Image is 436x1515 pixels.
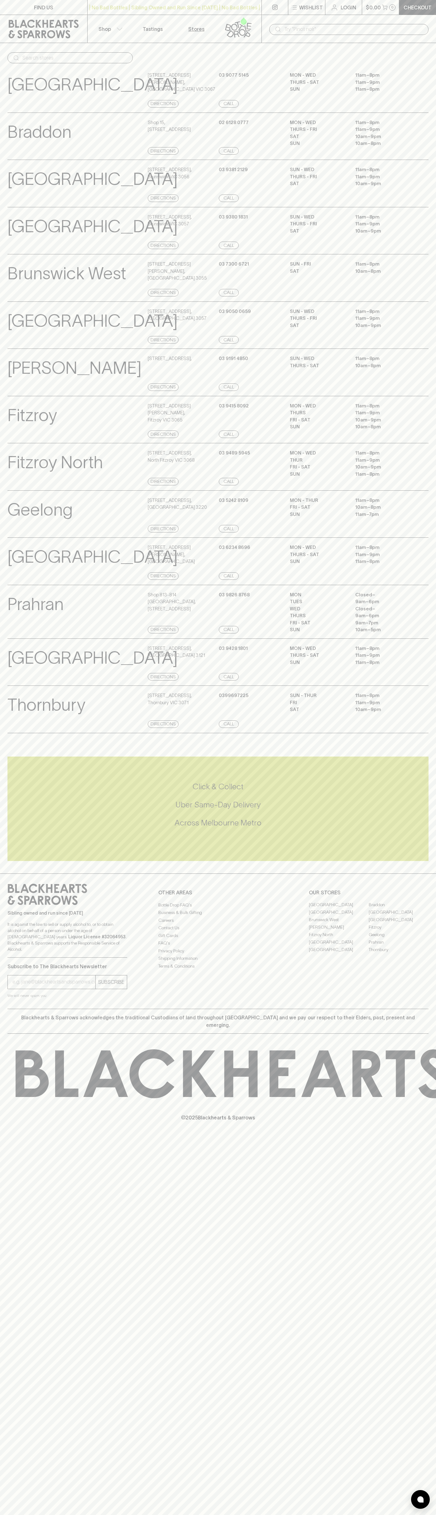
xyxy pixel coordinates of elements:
[219,450,250,457] p: 03 9489 5945
[7,782,429,792] h5: Click & Collect
[355,180,411,187] p: 10am – 9pm
[148,214,192,228] p: [STREET_ADDRESS] , Brunswick VIC 3057
[290,612,346,619] p: THURS
[219,355,248,362] p: 03 9191 4850
[355,645,411,652] p: 11am – 8pm
[355,511,411,518] p: 11am – 7pm
[355,605,411,613] p: Closed –
[290,511,346,518] p: SUN
[290,409,346,416] p: THURS
[290,72,346,79] p: MON - WED
[219,626,239,633] a: Call
[148,692,192,706] p: [STREET_ADDRESS] , Thornbury VIC 3071
[12,1014,424,1029] p: Blackhearts & Sparrows acknowledges the traditional Custodians of land throughout [GEOGRAPHIC_DAT...
[309,901,369,909] a: [GEOGRAPHIC_DATA]
[355,652,411,659] p: 11am – 9pm
[88,15,131,43] button: Shop
[290,699,346,706] p: Fri
[290,268,346,275] p: SAT
[355,598,411,605] p: 9am – 6pm
[7,800,429,810] h5: Uber Same-Day Delivery
[290,659,346,666] p: SUN
[355,464,411,471] p: 10am – 9pm
[7,261,126,286] p: Brunswick West
[219,242,239,249] a: Call
[290,598,346,605] p: TUES
[148,450,195,464] p: [STREET_ADDRESS] , North Fitzroy VIC 3068
[290,471,346,478] p: SUN
[34,4,53,11] p: FIND US
[290,214,346,221] p: SUN - WED
[7,72,178,98] p: [GEOGRAPHIC_DATA]
[355,699,411,706] p: 11am – 9pm
[219,673,239,681] a: Call
[366,4,381,11] p: $0.00
[219,166,248,173] p: 03 9381 2129
[7,166,178,192] p: [GEOGRAPHIC_DATA]
[219,544,250,551] p: 03 6234 8696
[309,924,369,931] a: [PERSON_NAME]
[355,140,411,147] p: 10am – 8pm
[355,471,411,478] p: 11am – 8pm
[290,497,346,504] p: MON - THUR
[158,901,278,909] a: Bottle Drop FAQ's
[148,289,179,296] a: Directions
[290,464,346,471] p: FRI - SAT
[355,423,411,430] p: 10am – 8pm
[219,478,239,485] a: Call
[148,383,179,391] a: Directions
[355,261,411,268] p: 11am – 8pm
[290,416,346,424] p: FRI - SAT
[355,416,411,424] p: 10am – 9pm
[369,946,429,954] a: Thornbury
[369,939,429,946] a: Prahran
[355,133,411,140] p: 10am – 9pm
[404,4,432,11] p: Checkout
[355,504,411,511] p: 10am – 8pm
[369,909,429,916] a: [GEOGRAPHIC_DATA]
[219,195,239,202] a: Call
[7,757,429,861] div: Call to action block
[7,818,429,828] h5: Across Melbourne Metro
[219,100,239,108] a: Call
[158,940,278,947] a: FAQ's
[219,289,239,296] a: Call
[355,79,411,86] p: 11am – 9pm
[148,119,191,133] p: Shop 15 , [STREET_ADDRESS]
[290,308,346,315] p: SUN - WED
[369,931,429,939] a: Geelong
[131,15,175,43] a: Tastings
[355,72,411,79] p: 11am – 8pm
[355,214,411,221] p: 11am – 8pm
[290,228,346,235] p: SAT
[355,126,411,133] p: 11am – 9pm
[219,336,239,344] a: Call
[355,315,411,322] p: 11am – 9pm
[158,962,278,970] a: Terms & Conditions
[355,626,411,633] p: 10am – 5pm
[148,591,217,613] p: Shop 813-814 [GEOGRAPHIC_DATA] , [STREET_ADDRESS]
[355,166,411,173] p: 11am – 8pm
[290,423,346,430] p: SUN
[148,166,192,180] p: [STREET_ADDRESS] , Brunswick VIC 3056
[7,450,103,475] p: Fitzroy North
[355,612,411,619] p: 9am – 6pm
[355,402,411,410] p: 11am – 8pm
[148,626,179,633] a: Directions
[290,362,346,369] p: THURS - SAT
[219,119,249,126] p: 02 6128 0777
[369,916,429,924] a: [GEOGRAPHIC_DATA]
[148,195,179,202] a: Directions
[219,147,239,155] a: Call
[7,402,57,428] p: Fitzroy
[219,261,249,268] p: 03 7300 6721
[219,72,249,79] p: 03 9077 5145
[158,932,278,939] a: Gift Cards
[290,605,346,613] p: WED
[158,916,278,924] a: Careers
[290,173,346,180] p: THURS - FRI
[219,720,239,728] a: Call
[98,978,124,986] p: SUBSCRIBE
[290,551,346,558] p: THURS - SAT
[148,261,217,282] p: [STREET_ADDRESS][PERSON_NAME] , [GEOGRAPHIC_DATA] 3055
